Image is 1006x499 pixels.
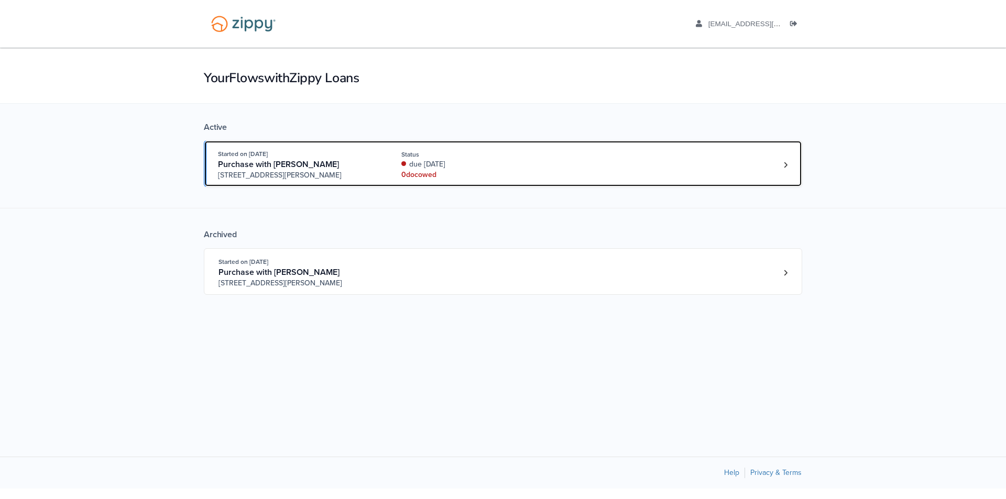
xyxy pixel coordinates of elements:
[204,69,802,87] h1: Your Flows with Zippy Loans
[790,20,802,30] a: Log out
[218,258,268,265] span: Started on [DATE]
[401,170,541,180] div: 0 doc owed
[724,468,739,477] a: Help
[401,159,541,170] div: due [DATE]
[218,150,268,158] span: Started on [DATE]
[204,122,802,132] div: Active
[218,278,378,289] span: [STREET_ADDRESS][PERSON_NAME]
[750,468,802,477] a: Privacy & Terms
[218,159,339,170] span: Purchase with [PERSON_NAME]
[708,20,828,28] span: dylanfarr95@gmail.com
[778,157,793,173] a: Loan number 4204114
[696,20,828,30] a: edit profile
[204,10,282,37] img: Logo
[401,150,541,159] div: Status
[204,248,802,295] a: Open loan 4202999
[778,265,793,281] a: Loan number 4202999
[204,229,802,240] div: Archived
[218,267,340,278] span: Purchase with [PERSON_NAME]
[204,140,802,187] a: Open loan 4204114
[218,170,378,181] span: [STREET_ADDRESS][PERSON_NAME]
